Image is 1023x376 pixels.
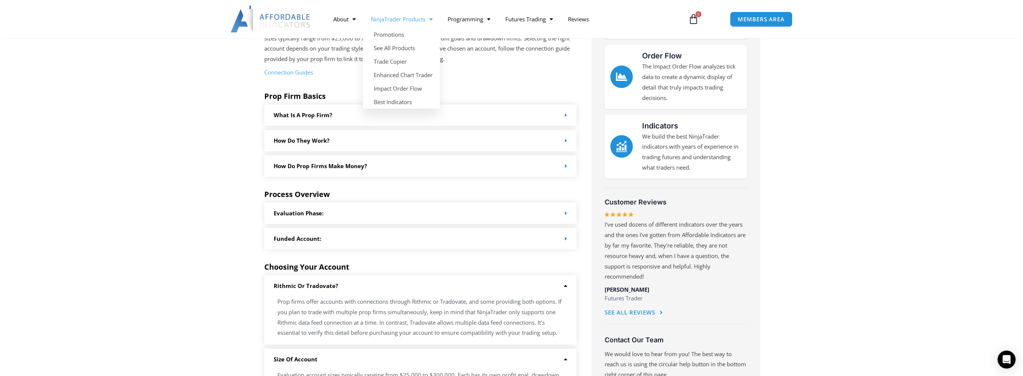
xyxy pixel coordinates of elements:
a: Evaluation Phase: [274,209,324,217]
a: Futures Trading [497,10,560,28]
a: Best Indicators [363,95,440,109]
a: Order Flow [610,66,633,88]
a: Getting Started [497,28,554,41]
span: [PERSON_NAME] [605,286,649,293]
div: What is a prop firm? [264,104,577,126]
p: The Impact Order Flow analyzes tick data to create a dynamic display of detail that truly impacts... [642,61,741,103]
span: See All Reviews [605,310,655,315]
nav: Menu [325,10,679,28]
p: We build the best NinjaTrader indicators with years of experience in trading futures and understa... [642,131,741,173]
a: How Do they work? [274,137,330,144]
a: Indicators [642,121,678,130]
a: Programming [440,10,497,28]
div: Rithmic or Tradovate? [264,297,577,345]
h5: Choosing Your Account [264,263,577,272]
a: Impact Order Flow [363,82,440,95]
a: Indicators [610,135,633,158]
a: 0 [677,8,710,30]
a: Trade Copier [363,55,440,68]
a: See All Products [363,41,440,55]
a: Reviews [560,10,596,28]
div: Size of Account [264,349,577,370]
a: About [325,10,363,28]
a: Funded Account: [274,235,321,242]
div: How Do they work? [264,130,577,151]
div: Rithmic or Tradovate? [264,275,577,297]
a: Prop Firms [497,41,554,55]
ul: Futures Trading [497,28,554,68]
a: Size of Account [274,355,318,363]
ul: NinjaTrader Products [363,28,440,109]
p: I’ve used dozens of different indicators over the years and the ones I’ve gotten from Affordable ... [605,219,747,282]
a: How do Prop Firms make money? [274,162,367,170]
div: Funded Account: [264,228,577,249]
h3: Contact Our Team [605,336,747,344]
a: Articles [497,55,554,68]
h5: Process Overview [264,190,577,199]
a: See All Reviews [605,304,663,321]
a: What is a prop firm? [274,111,332,119]
div: How do Prop Firms make money? [264,155,577,177]
div: Evaluation Phase: [264,203,577,224]
p: Prop firms offer accounts with connections through Rithmic or Tradovate, and some providing both ... [277,297,564,338]
span: MEMBERS AREA [738,16,785,22]
a: Connection Guides [264,69,313,76]
div: Open Intercom Messenger [998,351,1016,369]
p: Futures Trader [605,293,747,304]
img: LogoAI | Affordable Indicators – NinjaTrader [231,6,311,33]
a: Enhanced Chart Trader [363,68,440,82]
a: NinjaTrader Products [363,10,440,28]
a: Order Flow [642,51,682,60]
h5: Prop Firm Basics [264,92,577,101]
a: Promotions [363,28,440,41]
h3: Customer Reviews [605,198,747,206]
a: Rithmic or Tradovate? [274,282,338,289]
span: 0 [695,11,701,17]
a: MEMBERS AREA [730,12,792,27]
